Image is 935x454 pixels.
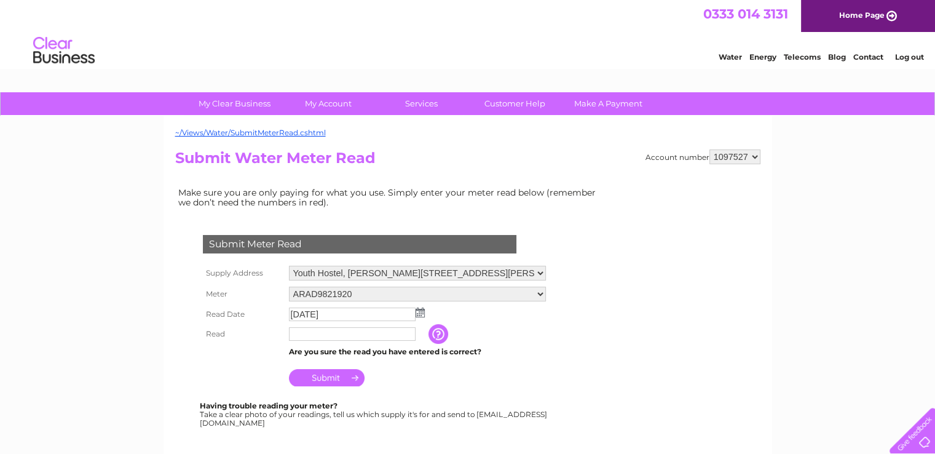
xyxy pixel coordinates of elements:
a: Customer Help [464,92,566,115]
th: Meter [200,284,286,305]
input: Information [428,324,451,344]
th: Read [200,324,286,344]
a: My Account [277,92,379,115]
td: Are you sure the read you have entered is correct? [286,344,549,360]
a: ~/Views/Water/SubmitMeterRead.cshtml [175,128,326,137]
th: Read Date [200,305,286,324]
img: logo.png [33,32,95,70]
td: Make sure you are only paying for what you use. Simply enter your meter read below (remember we d... [175,185,606,210]
div: Submit Meter Read [203,235,516,253]
input: Submit [289,369,365,386]
div: Take a clear photo of your readings, tell us which supply it's for and send to [EMAIL_ADDRESS][DO... [200,402,549,427]
div: Account number [645,149,760,164]
a: My Clear Business [184,92,285,115]
img: ... [416,308,425,317]
a: Energy [749,52,776,62]
div: Clear Business is a trading name of Verastar Limited (registered in [GEOGRAPHIC_DATA] No. 3667643... [178,7,759,60]
a: Services [371,92,472,115]
a: Make A Payment [558,92,659,115]
a: Blog [828,52,846,62]
a: Water [719,52,742,62]
th: Supply Address [200,263,286,284]
a: Telecoms [784,52,821,62]
b: Having trouble reading your meter? [200,401,337,410]
h2: Submit Water Meter Read [175,149,760,173]
a: Contact [853,52,883,62]
a: Log out [894,52,923,62]
a: 0333 014 3131 [703,6,788,22]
